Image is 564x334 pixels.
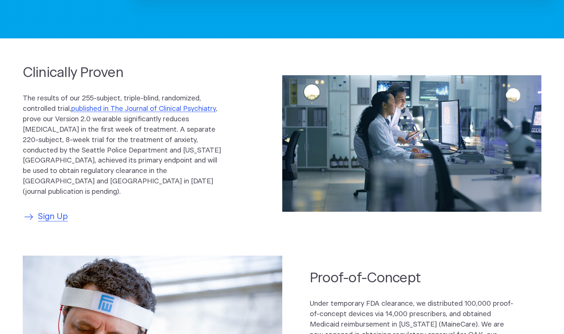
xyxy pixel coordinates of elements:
[23,64,227,82] h2: Clinically Proven
[310,269,514,287] h2: Proof-of-Concept
[23,93,227,197] p: The results of our 255-subject, triple-blind, randomized, controlled trial, , prove our Version 2...
[38,211,68,223] span: Sign Up
[71,105,216,112] a: published in The Journal of Clinical Psychiatry
[23,211,68,223] a: Sign Up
